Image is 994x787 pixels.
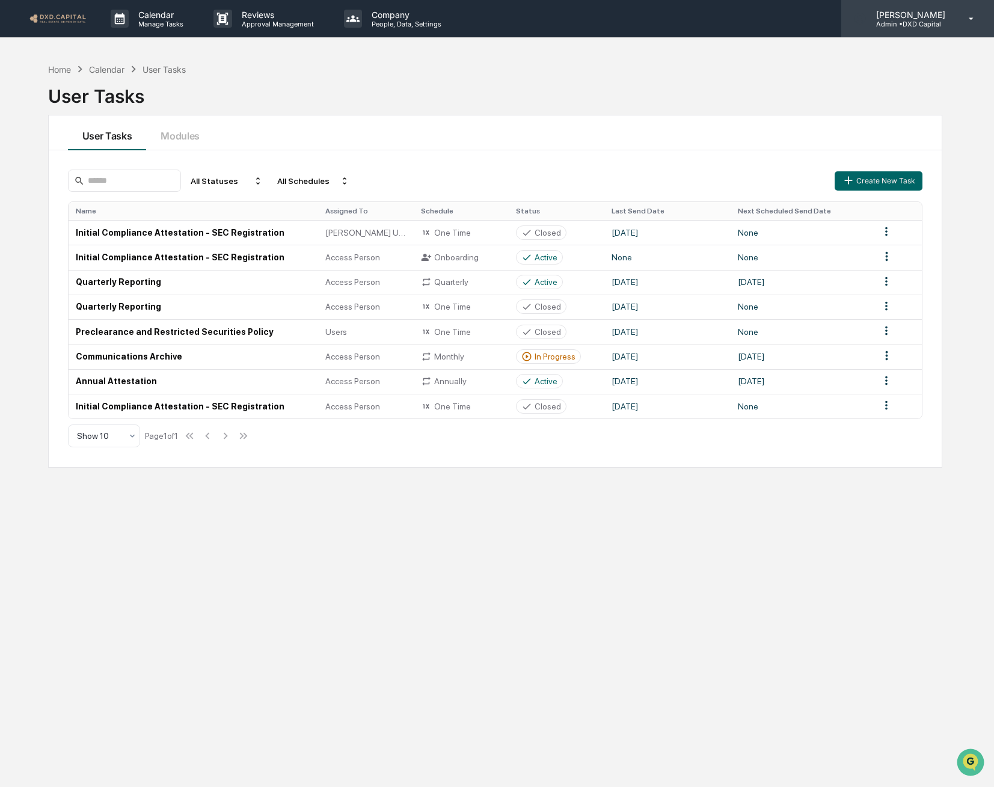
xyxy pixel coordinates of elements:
[509,202,604,220] th: Status
[421,277,502,287] div: Quarterly
[731,245,873,269] td: None
[731,319,873,344] td: None
[69,220,318,245] td: Initial Compliance Attestation - SEC Registration
[24,174,76,186] span: Data Lookup
[87,153,97,162] div: 🗄️
[146,115,214,150] button: Modules
[69,270,318,295] td: Quarterly Reporting
[69,319,318,344] td: Preclearance and Restricted Securities Policy
[604,344,731,369] td: [DATE]
[604,369,731,394] td: [DATE]
[69,295,318,319] td: Quarterly Reporting
[204,96,219,110] button: Start new chat
[362,10,447,20] p: Company
[48,76,943,107] div: User Tasks
[325,402,380,411] span: Access Person
[325,228,406,237] span: [PERSON_NAME] User Group
[24,152,78,164] span: Preclearance
[535,352,575,361] div: In Progress
[604,220,731,245] td: [DATE]
[89,64,124,75] div: Calendar
[325,376,380,386] span: Access Person
[867,10,951,20] p: [PERSON_NAME]
[41,104,152,114] div: We're available if you need us!
[69,344,318,369] td: Communications Archive
[835,171,922,191] button: Create New Task
[82,147,154,168] a: 🗄️Attestations
[41,92,197,104] div: Start new chat
[535,253,557,262] div: Active
[325,277,380,287] span: Access Person
[604,295,731,319] td: [DATE]
[421,401,502,412] div: One Time
[731,369,873,394] td: [DATE]
[69,369,318,394] td: Annual Attestation
[120,204,146,213] span: Pylon
[535,402,561,411] div: Closed
[421,227,502,238] div: One Time
[7,170,81,191] a: 🔎Data Lookup
[85,203,146,213] a: Powered byPylon
[68,115,147,150] button: User Tasks
[232,10,320,20] p: Reviews
[535,302,561,311] div: Closed
[535,376,557,386] div: Active
[731,202,873,220] th: Next Scheduled Send Date
[145,431,178,441] div: Page 1 of 1
[318,202,414,220] th: Assigned To
[325,253,380,262] span: Access Person
[421,351,502,362] div: Monthly
[325,327,347,337] span: Users
[12,25,219,44] p: How can we help?
[414,202,509,220] th: Schedule
[604,394,731,418] td: [DATE]
[731,270,873,295] td: [DATE]
[12,153,22,162] div: 🖐️
[956,747,988,780] iframe: Open customer support
[12,92,34,114] img: 1746055101610-c473b297-6a78-478c-a979-82029cc54cd1
[421,376,502,387] div: Annually
[362,20,447,28] p: People, Data, Settings
[69,394,318,418] td: Initial Compliance Attestation - SEC Registration
[325,352,380,361] span: Access Person
[535,228,561,237] div: Closed
[604,270,731,295] td: [DATE]
[69,245,318,269] td: Initial Compliance Attestation - SEC Registration
[12,176,22,185] div: 🔎
[129,10,189,20] p: Calendar
[731,295,873,319] td: None
[535,277,557,287] div: Active
[29,13,87,24] img: logo
[421,326,502,337] div: One Time
[421,301,502,312] div: One Time
[731,394,873,418] td: None
[99,152,149,164] span: Attestations
[232,20,320,28] p: Approval Management
[535,327,561,337] div: Closed
[186,171,268,191] div: All Statuses
[69,202,318,220] th: Name
[604,319,731,344] td: [DATE]
[48,64,71,75] div: Home
[604,245,731,269] td: None
[143,64,186,75] div: User Tasks
[421,252,502,263] div: Onboarding
[7,147,82,168] a: 🖐️Preclearance
[731,220,873,245] td: None
[325,302,380,311] span: Access Person
[604,202,731,220] th: Last Send Date
[731,344,873,369] td: [DATE]
[272,171,354,191] div: All Schedules
[129,20,189,28] p: Manage Tasks
[867,20,951,28] p: Admin • DXD Capital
